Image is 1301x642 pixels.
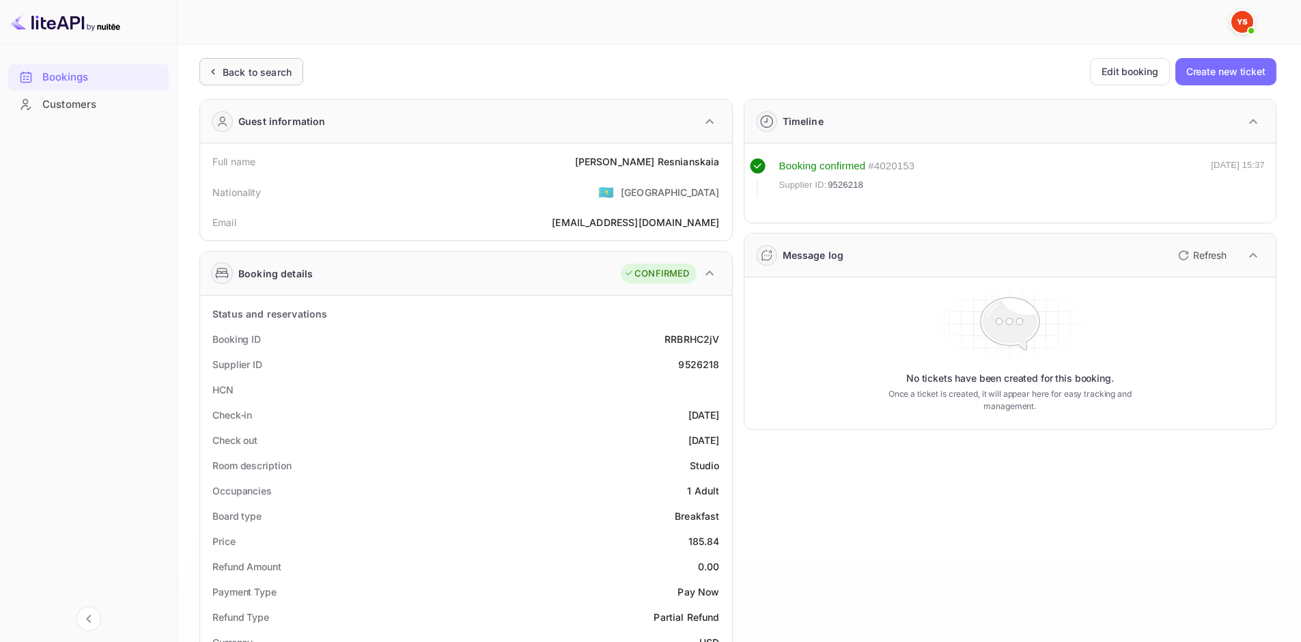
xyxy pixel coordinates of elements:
button: Refresh [1170,245,1232,266]
div: Refund Amount [212,559,281,574]
p: Refresh [1193,248,1227,262]
div: [GEOGRAPHIC_DATA] [621,185,720,199]
div: Bookings [42,70,162,85]
div: CONFIRMED [624,267,689,281]
div: Message log [783,248,844,262]
p: Once a ticket is created, it will appear here for easy tracking and management. [867,388,1153,413]
div: [EMAIL_ADDRESS][DOMAIN_NAME] [552,215,719,229]
div: # 4020153 [868,158,914,174]
div: [DATE] [688,408,720,422]
div: Booking details [238,266,313,281]
div: Guest information [238,114,326,128]
div: Board type [212,509,262,523]
div: RRBRHC2jV [665,332,719,346]
img: LiteAPI logo [11,11,120,33]
div: 185.84 [688,534,720,548]
span: United States [598,180,614,204]
button: Edit booking [1090,58,1170,85]
div: Customers [42,97,162,113]
div: Timeline [783,114,824,128]
div: [PERSON_NAME] Resnianskaia [575,154,720,169]
div: Room description [212,458,291,473]
div: Supplier ID [212,357,262,372]
div: Payment Type [212,585,277,599]
div: Nationality [212,185,262,199]
div: Booking confirmed [779,158,866,174]
div: [DATE] 15:37 [1211,158,1265,198]
div: Bookings [8,64,169,91]
div: Partial Refund [654,610,719,624]
button: Collapse navigation [76,606,101,631]
p: No tickets have been created for this booking. [906,372,1114,385]
a: Bookings [8,64,169,89]
div: Breakfast [675,509,719,523]
span: Supplier ID: [779,178,827,192]
div: Check out [212,433,257,447]
div: Status and reservations [212,307,327,321]
div: Booking ID [212,332,261,346]
div: Occupancies [212,484,272,498]
div: Customers [8,92,169,118]
div: Refund Type [212,610,269,624]
div: 0.00 [698,559,720,574]
a: Customers [8,92,169,117]
span: 9526218 [828,178,863,192]
div: Price [212,534,236,548]
div: Studio [690,458,720,473]
div: HCN [212,382,234,397]
div: 9526218 [678,357,719,372]
div: [DATE] [688,433,720,447]
div: Pay Now [677,585,719,599]
div: 1 Adult [687,484,719,498]
div: Email [212,215,236,229]
button: Create new ticket [1175,58,1276,85]
div: Check-in [212,408,252,422]
div: Back to search [223,65,292,79]
img: Yandex Support [1231,11,1253,33]
div: Full name [212,154,255,169]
